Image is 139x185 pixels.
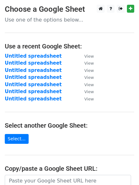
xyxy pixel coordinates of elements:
a: View [78,74,94,80]
small: View [84,75,94,80]
a: Untitled spreadsheet [5,82,62,87]
a: Untitled spreadsheet [5,53,62,59]
a: Untitled spreadsheet [5,89,62,94]
small: View [84,68,94,73]
small: View [84,82,94,87]
a: View [78,60,94,66]
small: View [84,54,94,59]
a: Select... [5,134,29,144]
small: View [84,97,94,101]
a: View [78,67,94,73]
a: Untitled spreadsheet [5,60,62,66]
a: View [78,82,94,87]
small: View [84,61,94,66]
h3: Choose a Google Sheet [5,5,134,14]
a: View [78,96,94,102]
a: View [78,53,94,59]
small: View [84,89,94,94]
h4: Copy/paste a Google Sheet URL: [5,165,134,172]
a: Untitled spreadsheet [5,67,62,73]
a: Untitled spreadsheet [5,96,62,102]
h4: Use a recent Google Sheet: [5,42,134,50]
p: Use one of the options below... [5,16,134,23]
a: View [78,89,94,94]
h4: Select another Google Sheet: [5,122,134,129]
a: Untitled spreadsheet [5,74,62,80]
